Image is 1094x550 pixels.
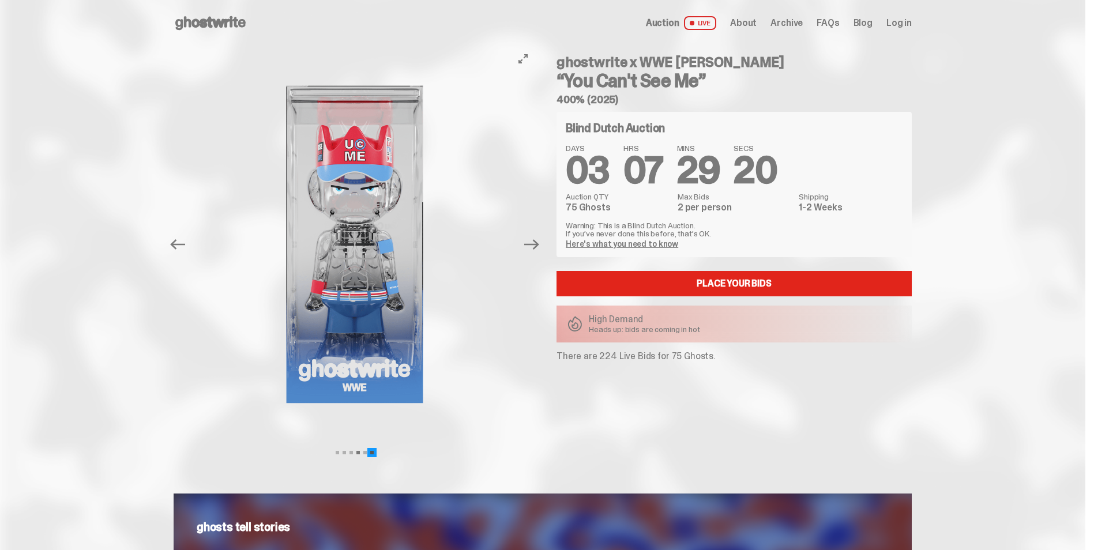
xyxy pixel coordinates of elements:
p: There are 224 Live Bids for 75 Ghosts. [557,352,912,361]
button: View slide 6 [370,451,374,454]
button: Previous [165,232,190,257]
h3: “You Can't See Me” [557,71,912,90]
button: Next [519,232,544,257]
span: 20 [734,146,777,194]
a: About [730,18,757,28]
a: FAQs [817,18,839,28]
dd: 1-2 Weeks [799,203,903,212]
a: Place your Bids [557,271,912,296]
p: Heads up: bids are coming in hot [589,325,700,333]
dt: Auction QTY [566,193,671,201]
dd: 2 per person [678,203,792,212]
a: Blog [854,18,873,28]
h5: 400% (2025) [557,95,912,105]
p: ghosts tell stories [197,521,889,533]
a: Archive [770,18,803,28]
span: DAYS [566,144,610,152]
button: View slide 1 [336,451,339,454]
dt: Max Bids [678,193,792,201]
h4: Blind Dutch Auction [566,122,665,134]
a: Auction LIVE [646,16,716,30]
span: 03 [566,146,610,194]
span: 29 [677,146,720,194]
p: Warning: This is a Blind Dutch Auction. If you’ve never done this before, that’s OK. [566,221,903,238]
h4: ghostwrite x WWE [PERSON_NAME] [557,55,912,69]
span: Auction [646,18,679,28]
a: Here's what you need to know [566,239,678,249]
span: 07 [623,146,663,194]
span: HRS [623,144,663,152]
span: MINS [677,144,720,152]
dt: Shipping [799,193,903,201]
button: View slide 3 [349,451,353,454]
img: John_Cena_Hero_9.png [196,46,513,443]
button: View full-screen [516,52,530,66]
button: View slide 5 [363,451,367,454]
p: High Demand [589,315,700,324]
button: View slide 4 [356,451,360,454]
span: LIVE [684,16,717,30]
a: Log in [886,18,912,28]
button: View slide 2 [343,451,346,454]
dd: 75 Ghosts [566,203,671,212]
span: SECS [734,144,777,152]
